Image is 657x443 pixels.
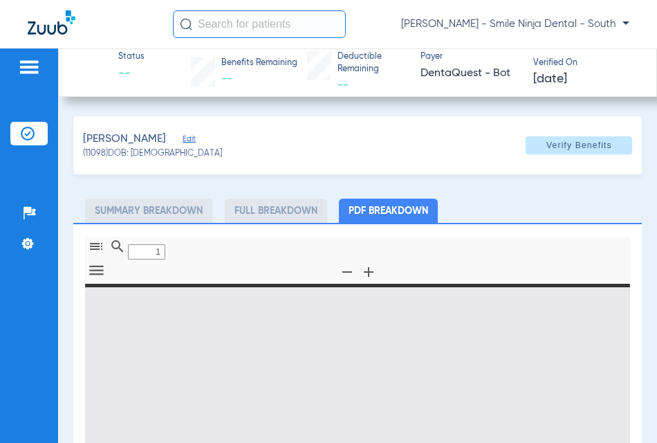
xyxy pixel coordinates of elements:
img: Search Icon [180,18,192,30]
button: Toggle Sidebar [84,237,108,257]
img: hamburger-icon [18,59,40,75]
li: Full Breakdown [225,199,327,223]
span: [PERSON_NAME] [83,131,166,148]
pdf-shy-button: Find in Document [107,246,128,257]
span: [PERSON_NAME] - Smile Ninja Dental - South [401,17,629,31]
span: [DATE] [533,71,567,88]
svg: Tools [87,261,106,280]
span: -- [118,65,145,82]
button: Zoom In [357,262,380,282]
button: Tools [84,262,108,281]
span: Verify Benefits [546,140,612,151]
input: Search for patients [173,10,346,38]
span: Edit [183,134,195,147]
input: Page [128,244,165,260]
span: Status [118,51,145,64]
span: Payer [420,51,521,64]
span: Deductible Remaining [337,51,408,75]
button: Zoom Out [335,262,359,282]
iframe: Chat Widget [588,377,657,443]
span: Benefits Remaining [221,57,297,70]
pdf-shy-button: Zoom In [358,272,379,282]
span: DentaQuest - Bot [420,65,521,82]
button: Verify Benefits [526,136,632,154]
li: Summary Breakdown [85,199,212,223]
span: Verified On [533,57,634,70]
span: -- [221,73,232,84]
span: (11098) DOB: [DEMOGRAPHIC_DATA] [83,148,222,161]
pdf-shy-button: Toggle Sidebar [85,246,107,257]
span: -- [337,80,349,91]
li: PDF Breakdown [339,199,438,223]
img: Zuub Logo [28,10,75,35]
button: Find in Document [106,237,129,257]
pdf-shy-button: Zoom Out [336,272,358,282]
